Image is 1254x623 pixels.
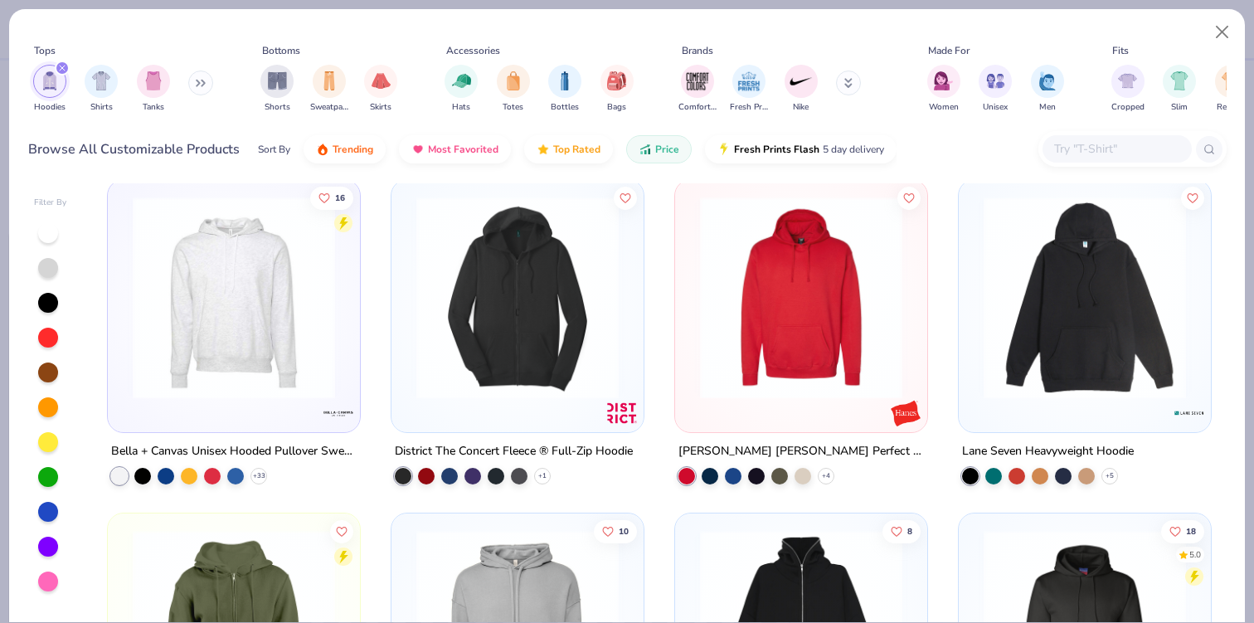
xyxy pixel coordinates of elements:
button: filter button [497,65,530,114]
span: Tanks [143,101,164,114]
span: 10 [619,528,629,536]
div: Lane Seven Heavyweight Hoodie [962,440,1134,461]
div: [PERSON_NAME] [PERSON_NAME] Perfect Sweats Pullover Hooded Sweatshirt [678,440,924,461]
button: filter button [445,65,478,114]
button: Most Favorited [399,135,511,163]
div: filter for Nike [785,65,818,114]
button: Like [311,186,354,209]
div: District The Concert Fleece ® Full-Zip Hoodie [395,440,633,461]
button: filter button [137,65,170,114]
button: filter button [927,65,960,114]
button: filter button [260,65,294,114]
div: Sort By [258,142,290,157]
div: filter for Shirts [85,65,118,114]
div: filter for Shorts [260,65,294,114]
span: 18 [1186,528,1196,536]
span: Price [655,143,679,156]
img: Unisex Image [986,71,1005,90]
span: 8 [907,528,912,536]
span: Sweatpants [310,101,348,114]
button: filter button [33,65,66,114]
span: Hoodies [34,101,66,114]
button: filter button [1031,65,1064,114]
div: filter for Men [1031,65,1064,114]
button: filter button [364,65,397,114]
img: Hanes logo [889,396,922,429]
div: filter for Women [927,65,960,114]
div: filter for Cropped [1111,65,1145,114]
button: filter button [730,65,768,114]
span: Shirts [90,101,113,114]
img: TopRated.gif [537,143,550,156]
span: Trending [333,143,373,156]
span: Men [1039,101,1056,114]
img: d4f2fbe1-82be-444d-8301-3118952be36b [975,196,1194,398]
div: filter for Tanks [137,65,170,114]
span: Women [929,101,959,114]
div: Bella + Canvas Unisex Hooded Pullover Sweatshirt [111,440,357,461]
img: Bags Image [607,71,625,90]
div: Browse All Customizable Products [28,139,240,159]
button: filter button [678,65,717,114]
img: Men Image [1038,71,1057,90]
img: District logo [605,396,639,429]
div: filter for Regular [1215,65,1248,114]
img: Totes Image [504,71,522,90]
button: filter button [1163,65,1196,114]
img: most_fav.gif [411,143,425,156]
button: filter button [600,65,634,114]
div: filter for Unisex [979,65,1012,114]
img: Shorts Image [268,71,287,90]
img: Tanks Image [144,71,163,90]
span: + 33 [253,470,265,480]
img: d9f8b6a4-1434-42f0-9194-ec83d69f64ee [627,196,846,398]
img: 72931317-2dd4-421b-8dae-d8e184cbb2eb [692,196,911,398]
span: Bottles [551,101,579,114]
span: Nike [793,101,809,114]
input: Try "T-Shirt" [1052,139,1180,158]
img: Bella + Canvas logo [322,396,355,429]
button: filter button [85,65,118,114]
div: filter for Comfort Colors [678,65,717,114]
span: Skirts [370,101,391,114]
img: Sweatpants Image [320,71,338,90]
div: filter for Skirts [364,65,397,114]
img: Comfort Colors Image [685,69,710,94]
img: trending.gif [316,143,329,156]
div: Fits [1112,43,1129,58]
button: Like [614,186,637,209]
div: filter for Slim [1163,65,1196,114]
span: Top Rated [553,143,600,156]
img: 3b0dfb9b-f7dd-47b4-b63b-948169059856 [910,196,1129,398]
img: flash.gif [717,143,731,156]
div: 5.0 [1189,549,1201,562]
span: + 4 [822,470,830,480]
span: Comfort Colors [678,101,717,114]
img: Shirts Image [92,71,111,90]
button: Fresh Prints Flash5 day delivery [705,135,897,163]
button: Like [594,520,637,543]
div: Filter By [34,197,67,209]
img: Cropped Image [1118,71,1137,90]
button: filter button [1215,65,1248,114]
img: Hoodies Image [41,71,59,90]
button: Close [1207,17,1238,48]
span: 5 day delivery [823,140,884,159]
span: Shorts [265,101,290,114]
img: 76e31f04-5984-4974-affe-0d5e7e0b7f7e [408,196,627,398]
div: filter for Totes [497,65,530,114]
button: Top Rated [524,135,613,163]
img: Lane Seven logo [1172,396,1205,429]
span: Totes [503,101,523,114]
div: filter for Hoodies [33,65,66,114]
span: + 5 [1106,470,1114,480]
img: Hats Image [452,71,471,90]
span: Most Favorited [428,143,498,156]
button: filter button [785,65,818,114]
button: filter button [979,65,1012,114]
div: filter for Bottles [548,65,581,114]
img: Regular Image [1222,71,1241,90]
span: Fresh Prints [730,101,768,114]
span: Hats [452,101,470,114]
button: filter button [1111,65,1145,114]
